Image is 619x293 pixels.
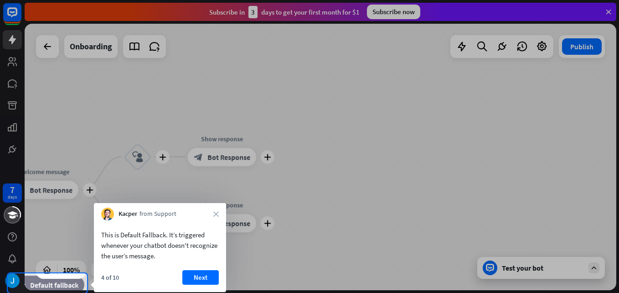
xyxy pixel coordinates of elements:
button: Open LiveChat chat widget [7,4,35,31]
span: from Support [139,209,176,219]
div: This is Default Fallback. It’s triggered whenever your chatbot doesn't recognize the user’s message. [101,230,219,261]
div: 4 of 10 [101,273,119,282]
span: Kacper [119,209,137,219]
button: Next [182,270,219,285]
i: close [213,211,219,217]
span: Default fallback [30,280,78,289]
i: block_fallback [16,280,26,289]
